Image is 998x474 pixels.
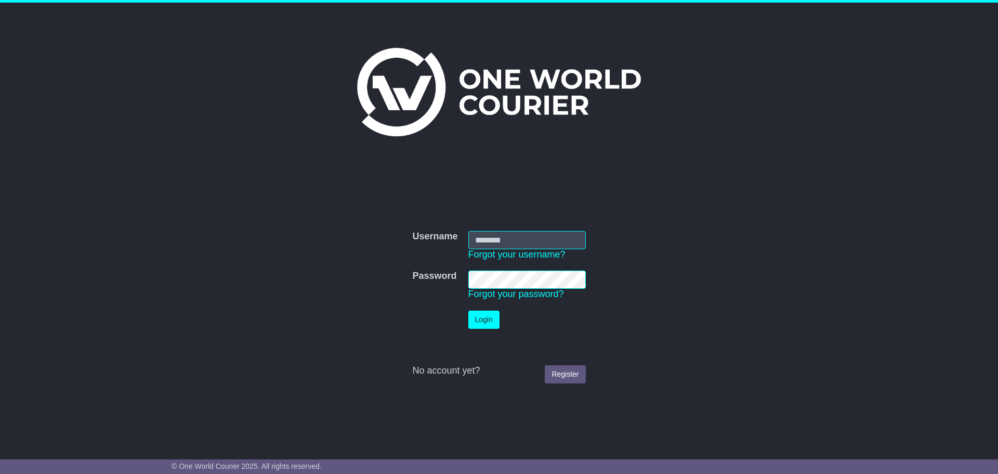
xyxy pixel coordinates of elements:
label: Username [412,231,457,242]
a: Register [545,365,585,383]
label: Password [412,271,456,282]
img: One World [357,48,641,136]
span: © One World Courier 2025. All rights reserved. [172,462,322,470]
div: No account yet? [412,365,585,377]
a: Forgot your username? [468,249,566,260]
button: Login [468,311,500,329]
a: Forgot your password? [468,289,564,299]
